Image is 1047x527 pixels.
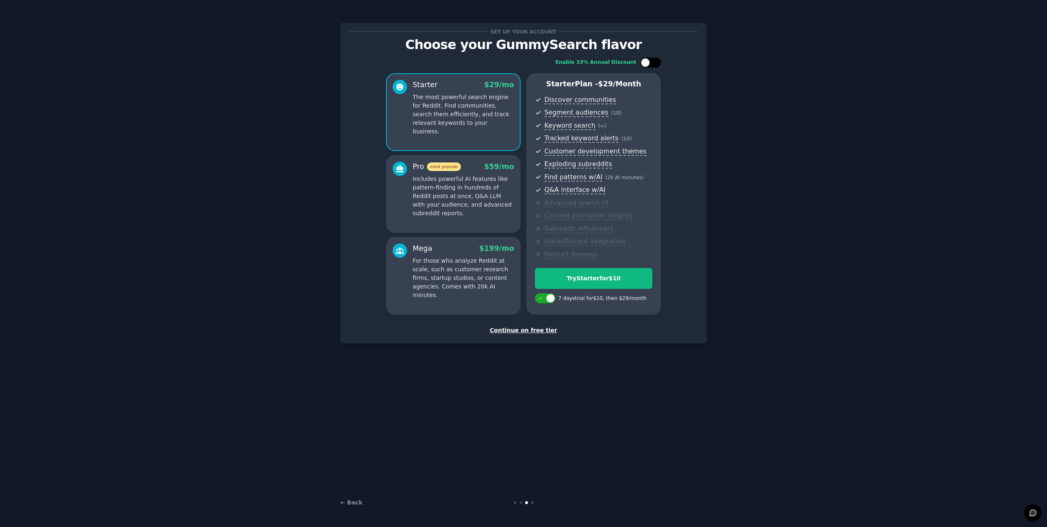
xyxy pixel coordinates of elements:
span: Content promotion insights [544,212,632,220]
span: Subreddit influencers [544,225,613,233]
span: Segment audiences [544,108,608,117]
span: $ 29 /mo [484,81,514,89]
p: Includes powerful AI features like pattern-finding in hundreds of Reddit posts at once, Q&A LLM w... [413,175,514,218]
span: ( 10 ) [621,136,631,142]
span: Advanced search UI [544,199,608,207]
span: $ 29 /month [598,80,641,88]
span: Slack/Discord integration [544,237,625,246]
div: 7 days trial for $10 , then $ 29 /month [558,295,647,302]
div: Pro [413,162,461,172]
p: For those who analyze Reddit at scale, such as customer research firms, startup studios, or conte... [413,257,514,300]
span: Exploding subreddits [544,160,612,169]
button: TryStarterfor$10 [535,268,652,289]
span: most popular [427,162,461,171]
span: Find patterns w/AI [544,173,602,182]
span: $ 59 /mo [484,162,514,171]
span: Customer development themes [544,147,647,156]
div: Enable 33% Annual Discount [555,59,636,66]
div: Continue on free tier [349,326,698,335]
span: $ 199 /mo [479,244,514,252]
p: Choose your GummySearch flavor [349,38,698,52]
p: The most powerful search engine for Reddit. Find communities, search them efficiently, and track ... [413,93,514,136]
span: Q&A interface w/AI [544,186,605,194]
div: Mega [413,243,432,254]
div: Try Starter for $10 [535,274,652,283]
a: ← Back [340,499,362,506]
span: Discover communities [544,96,616,104]
span: Keyword search [544,122,595,130]
span: Tracked keyword alerts [544,134,618,143]
span: ( 10 ) [611,110,621,116]
p: Starter Plan - [535,79,652,89]
span: ( ∞ ) [598,123,607,129]
span: ( 2k AI minutes ) [605,175,644,180]
span: Product Reviews [544,250,597,259]
span: Set up your account [489,27,558,36]
div: Starter [413,80,438,90]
